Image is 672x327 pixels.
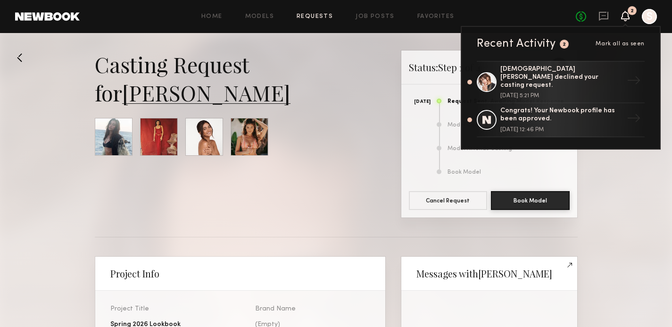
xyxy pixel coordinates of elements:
h2: Project Info [110,268,159,279]
span: Mark all as seen [596,41,645,47]
a: Job Posts [356,14,395,20]
div: 2 [563,42,566,47]
h2: Messages with [PERSON_NAME] [416,268,552,279]
div: [DATE] [409,100,431,104]
div: → [623,70,645,94]
a: [DEMOGRAPHIC_DATA][PERSON_NAME] declined your casting request.[DATE] 5:21 PM→ [477,61,645,103]
a: Requests [297,14,333,20]
a: Favorites [417,14,455,20]
div: → [623,108,645,132]
a: Home [201,14,223,20]
div: Request Sent, Awaiting Model Response [448,99,570,105]
button: Cancel Request [409,191,488,210]
a: Models [245,14,274,20]
div: Book Model [448,169,570,176]
div: Model Attends Casting [448,146,570,152]
div: Congrats! Your Newbook profile has been approved. [500,107,623,123]
div: Brand Name [255,306,370,312]
div: Status: Step 1 of 4 [401,50,577,84]
button: Book Model [491,191,570,210]
div: Model Confirms or Declines Request [448,122,570,128]
div: [DATE] 12:46 PM [500,127,623,133]
a: Congrats! Your Newbook profile has been approved.[DATE] 12:46 PM→ [477,103,645,137]
div: Project Title [110,306,225,312]
div: 2 [631,8,634,14]
a: S [642,9,657,24]
div: [DATE] 5:21 PM [500,93,623,99]
a: [PERSON_NAME] [122,78,290,107]
div: [DEMOGRAPHIC_DATA][PERSON_NAME] declined your casting request. [500,66,623,89]
div: Recent Activity [477,38,556,50]
div: Casting Request for [95,50,386,107]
